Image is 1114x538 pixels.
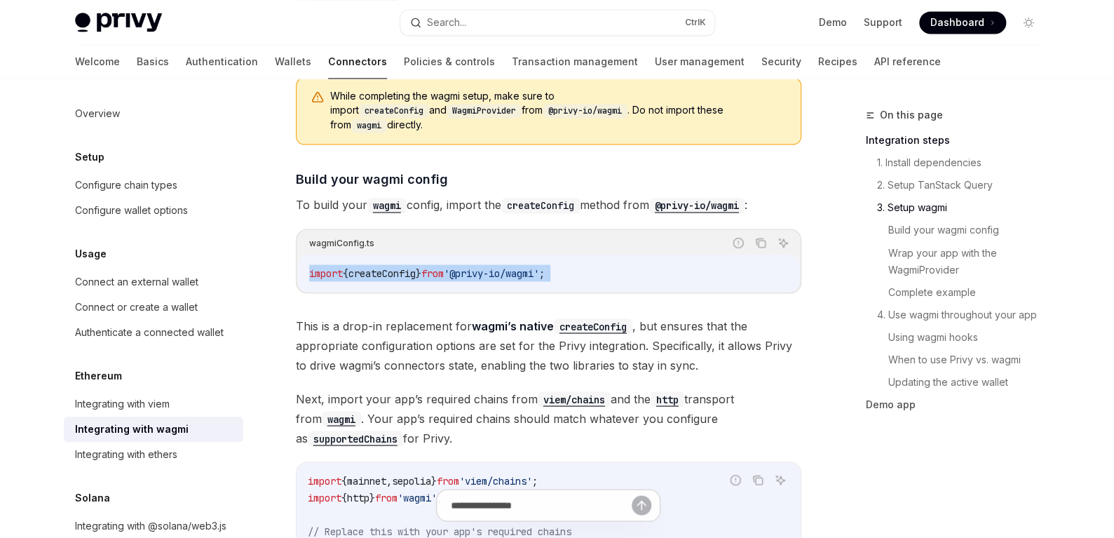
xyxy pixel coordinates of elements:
a: 2. Setup TanStack Query [877,174,1051,196]
code: @privy-io/wagmi [543,104,627,118]
span: This is a drop-in replacement for , but ensures that the appropriate configuration options are se... [296,316,801,375]
div: Connect an external wallet [75,274,198,290]
span: ; [532,474,538,487]
a: Welcome [75,45,120,79]
a: Integrating with wagmi [64,417,243,442]
a: Configure chain types [64,173,243,198]
code: createConfig [501,198,580,213]
div: wagmiConfig.ts [309,234,374,252]
span: While completing the wagmi setup, make sure to import and from . Do not import these from directly. [330,89,787,133]
a: Build your wagmi config [888,219,1051,241]
button: Search...CtrlK [400,10,714,35]
span: { [341,474,347,487]
a: Integrating with ethers [64,442,243,467]
a: wagmi’s nativecreateConfig [472,318,632,332]
button: Copy the contents from the code block [752,234,770,252]
span: '@privy-io/wagmi' [444,267,539,279]
h5: Usage [75,246,107,262]
span: 'viem/chains' [459,474,532,487]
span: from [421,267,444,279]
a: Transaction management [512,45,638,79]
a: @privy-io/wagmi [649,198,745,212]
div: Integrating with wagmi [75,421,189,438]
h5: Ethereum [75,368,122,384]
a: viem/chains [538,391,611,405]
span: { [343,267,348,279]
span: } [416,267,421,279]
span: createConfig [348,267,416,279]
div: Overview [75,105,120,122]
code: createConfig [554,318,632,334]
a: Policies & controls [404,45,495,79]
span: sepolia [392,474,431,487]
a: Overview [64,101,243,126]
span: ; [539,267,545,279]
a: Support [864,15,902,29]
a: http [651,391,684,405]
a: Using wagmi hooks [888,325,1051,348]
span: Build your wagmi config [296,170,448,189]
div: Integrating with viem [75,396,170,412]
code: WagmiProvider [447,104,522,118]
button: Report incorrect code [726,471,745,489]
a: Integration steps [866,129,1051,152]
span: import [308,474,341,487]
button: Toggle dark mode [1017,11,1040,34]
a: Wrap your app with the WagmiProvider [888,241,1051,281]
span: Dashboard [930,15,984,29]
span: , [386,474,392,487]
a: Recipes [818,45,857,79]
span: import [309,267,343,279]
a: 1. Install dependencies [877,152,1051,174]
button: Send message [632,495,651,515]
a: 3. Setup wagmi [877,196,1051,219]
span: On this page [880,107,943,123]
button: Report incorrect code [729,234,747,252]
a: Demo app [866,393,1051,415]
div: Connect or create a wallet [75,299,198,316]
a: wagmi [322,411,361,425]
a: wagmi [367,198,407,212]
div: Configure chain types [75,177,177,194]
a: Connect an external wallet [64,269,243,295]
a: Complete example [888,281,1051,303]
a: When to use Privy vs. wagmi [888,348,1051,370]
span: To build your config, import the method from : [296,195,801,215]
div: Authenticate a connected wallet [75,324,224,341]
code: viem/chains [538,391,611,407]
a: Dashboard [919,11,1006,34]
a: Authentication [186,45,258,79]
code: wagmi [322,411,361,426]
code: @privy-io/wagmi [649,198,745,213]
a: Authenticate a connected wallet [64,320,243,345]
code: wagmi [367,198,407,213]
span: Ctrl K [685,17,706,28]
a: API reference [874,45,941,79]
a: supportedChains [308,431,403,445]
button: Ask AI [771,471,789,489]
a: Security [761,45,801,79]
code: createConfig [359,104,429,118]
a: Connectors [328,45,387,79]
h5: Solana [75,490,110,506]
a: Updating the active wallet [888,370,1051,393]
div: Integrating with @solana/web3.js [75,518,226,534]
h5: Setup [75,149,104,166]
span: from [437,474,459,487]
code: supportedChains [308,431,403,446]
svg: Warning [311,90,325,105]
div: Integrating with ethers [75,446,177,463]
a: Connect or create a wallet [64,295,243,320]
a: 4. Use wagmi throughout your app [877,303,1051,325]
div: Configure wallet options [75,202,188,219]
img: light logo [75,13,162,32]
span: Next, import your app’s required chains from and the transport from . Your app’s required chains ... [296,389,801,448]
a: Basics [137,45,169,79]
a: Demo [819,15,847,29]
a: User management [655,45,745,79]
code: wagmi [351,119,387,133]
span: mainnet [347,474,386,487]
button: Copy the contents from the code block [749,471,767,489]
span: } [431,474,437,487]
a: Configure wallet options [64,198,243,223]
